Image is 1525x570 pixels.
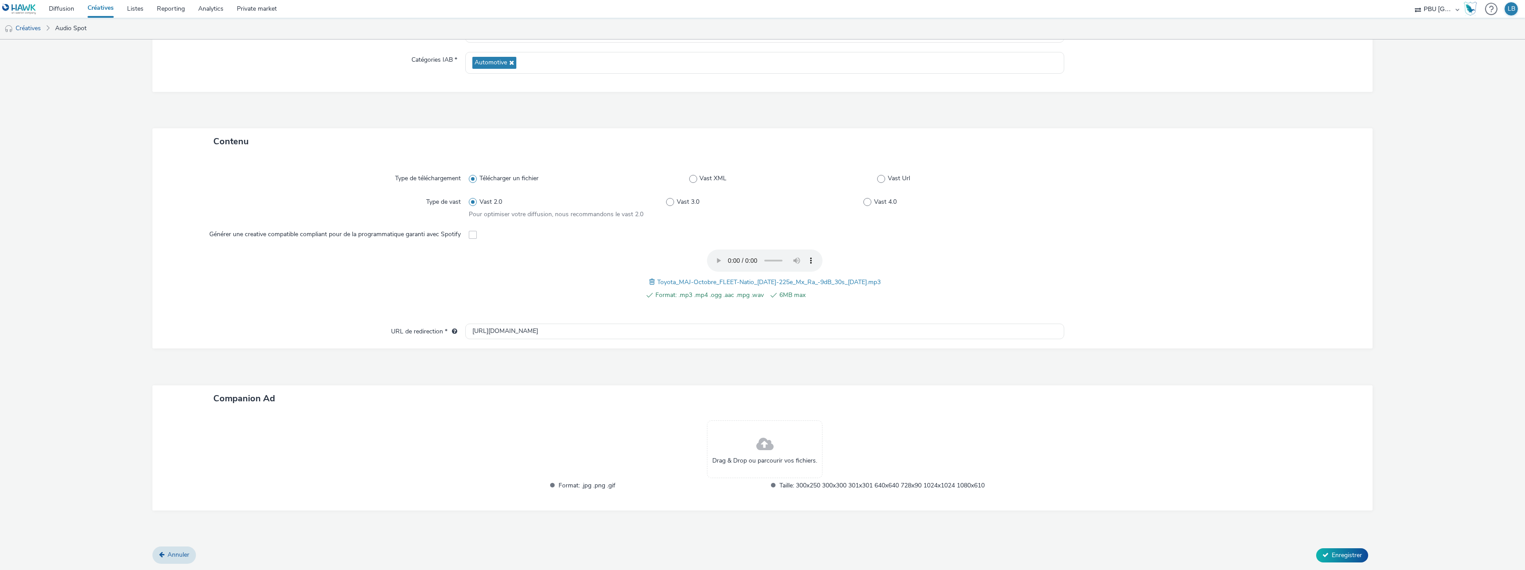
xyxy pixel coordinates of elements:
[469,210,643,218] span: Pour optimiser votre diffusion, nous recommandons le vast 2.0
[2,4,36,15] img: undefined Logo
[168,550,189,559] span: Annuler
[387,324,461,336] label: URL de redirection *
[779,290,888,301] span: 6MB max
[1316,548,1368,562] button: Enregistrer
[408,52,461,64] label: Catégories IAB *
[1464,2,1477,16] img: Hawk Academy
[874,198,897,206] span: Vast 4.0
[1464,2,1481,16] a: Hawk Academy
[1332,551,1362,559] span: Enregistrer
[779,480,985,491] span: Taille: 300x250 300x300 301x301 640x640 728x90 1024x1024 1080x610
[657,278,881,286] span: Toyota_MAJ-Octobre_FLEET-Natio_[DATE]-225e_Mx_Ra_-9dB_30s_[DATE].mp3
[447,327,457,336] div: L'URL de redirection sera utilisée comme URL de validation avec certains SSP et ce sera l'URL de ...
[465,324,1064,339] input: url...
[423,194,464,206] label: Type de vast
[479,198,502,206] span: Vast 2.0
[213,392,275,404] span: Companion Ad
[888,174,910,183] span: Vast Url
[391,170,464,183] label: Type de téléchargement
[677,198,699,206] span: Vast 3.0
[475,59,507,67] span: Automotive
[559,480,764,491] span: Format: .jpg .png .gif
[152,546,196,563] a: Annuler
[699,174,727,183] span: Vast XML
[213,135,249,147] span: Contenu
[206,226,464,239] label: Générer une creative compatible compliant pour de la programmatique garanti avec Spotify
[4,24,13,33] img: audio
[51,18,91,39] a: Audio Spot
[479,174,539,183] span: Télécharger un fichier
[1508,2,1515,16] div: LB
[712,456,817,465] span: Drag & Drop ou parcourir vos fichiers.
[655,290,764,301] span: Format: .mp3 .mp4 .ogg .aac .mpg .wav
